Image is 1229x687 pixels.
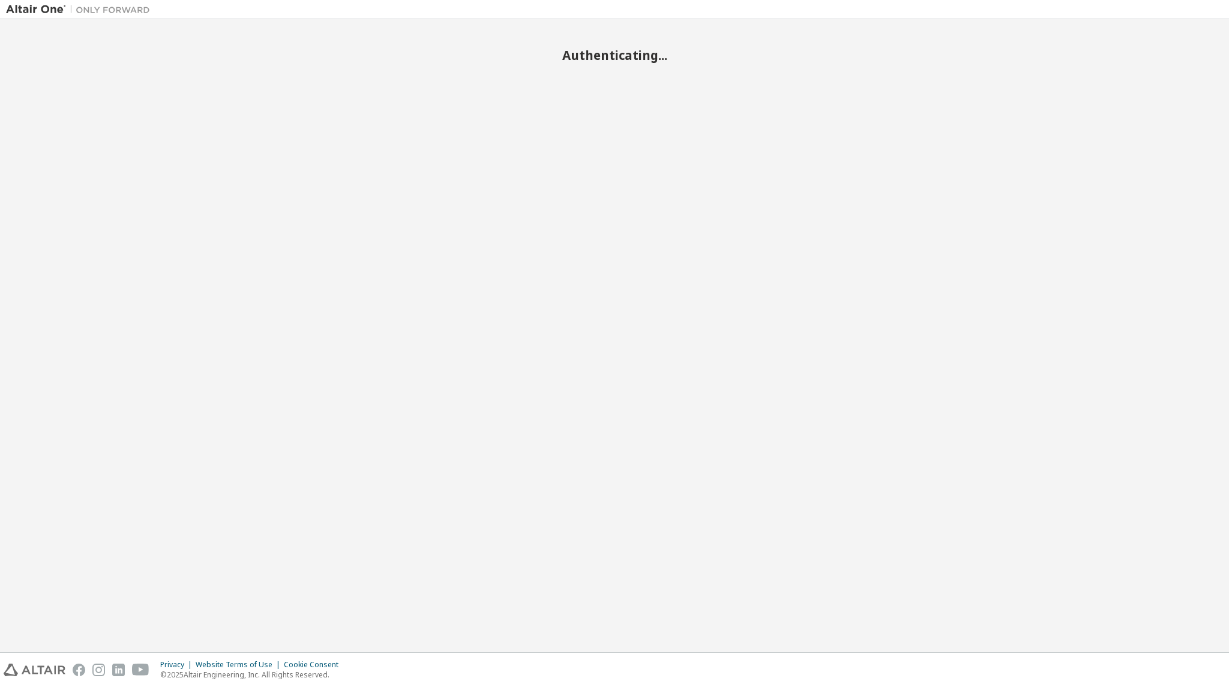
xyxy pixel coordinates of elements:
img: altair_logo.svg [4,664,65,676]
p: © 2025 Altair Engineering, Inc. All Rights Reserved. [160,670,346,680]
img: youtube.svg [132,664,149,676]
h2: Authenticating... [6,47,1223,63]
div: Privacy [160,660,196,670]
div: Website Terms of Use [196,660,284,670]
div: Cookie Consent [284,660,346,670]
img: linkedin.svg [112,664,125,676]
img: facebook.svg [73,664,85,676]
img: Altair One [6,4,156,16]
img: instagram.svg [92,664,105,676]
